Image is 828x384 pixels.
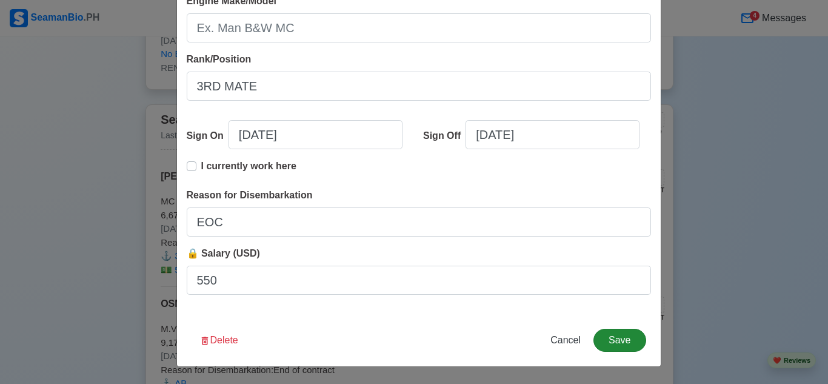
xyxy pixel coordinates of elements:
[187,207,651,237] input: Your reason for disembarkation...
[593,329,646,352] button: Save
[543,329,589,352] button: Cancel
[187,190,313,200] span: Reason for Disembarkation
[201,159,296,173] p: I currently work here
[187,266,651,295] input: ex. 2500
[187,248,260,258] span: 🔒 Salary (USD)
[187,13,651,42] input: Ex. Man B&W MC
[192,329,246,352] button: Delete
[187,72,651,101] input: Ex: Third Officer or 3/OFF
[187,54,252,64] span: Rank/Position
[423,129,466,143] div: Sign Off
[187,129,229,143] div: Sign On
[550,335,581,345] span: Cancel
